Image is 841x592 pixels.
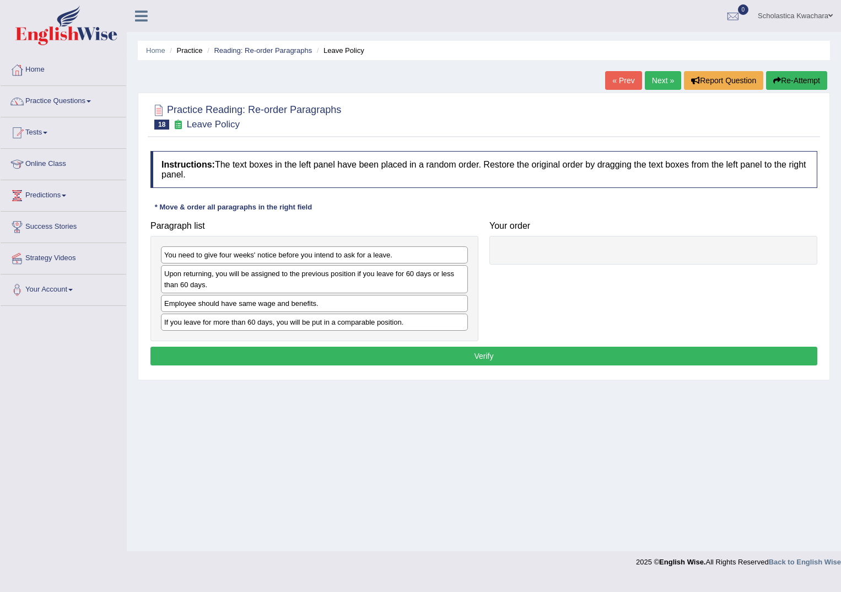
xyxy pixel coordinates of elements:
a: Your Account [1,275,126,302]
button: Verify [150,347,817,365]
a: Back to English Wise [769,558,841,566]
div: * Move & order all paragraphs in the right field [150,202,316,212]
a: Tests [1,117,126,145]
div: 2025 © All Rights Reserved [636,551,841,567]
a: Home [146,46,165,55]
a: Success Stories [1,212,126,239]
a: Next » [645,71,681,90]
a: Predictions [1,180,126,208]
div: Upon returning, you will be assigned to the previous position if you leave for 60 days or less th... [161,265,468,293]
div: You need to give four weeks' notice before you intend to ask for a leave. [161,246,468,263]
a: « Prev [605,71,641,90]
h4: Your order [489,221,817,231]
span: 18 [154,120,169,130]
small: Exam occurring question [172,120,184,130]
h4: The text boxes in the left panel have been placed in a random order. Restore the original order b... [150,151,817,188]
li: Practice [167,45,202,56]
li: Leave Policy [314,45,364,56]
a: Practice Questions [1,86,126,114]
small: Leave Policy [187,119,240,130]
div: Employee should have same wage and benefits. [161,295,468,312]
div: If you leave for more than 60 days, you will be put in a comparable position. [161,314,468,331]
a: Home [1,55,126,82]
strong: English Wise. [659,558,705,566]
a: Reading: Re-order Paragraphs [214,46,312,55]
button: Report Question [684,71,763,90]
a: Strategy Videos [1,243,126,271]
a: Online Class [1,149,126,176]
h4: Paragraph list [150,221,478,231]
b: Instructions: [161,160,215,169]
h2: Practice Reading: Re-order Paragraphs [150,102,341,130]
span: 0 [738,4,749,15]
button: Re-Attempt [766,71,827,90]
